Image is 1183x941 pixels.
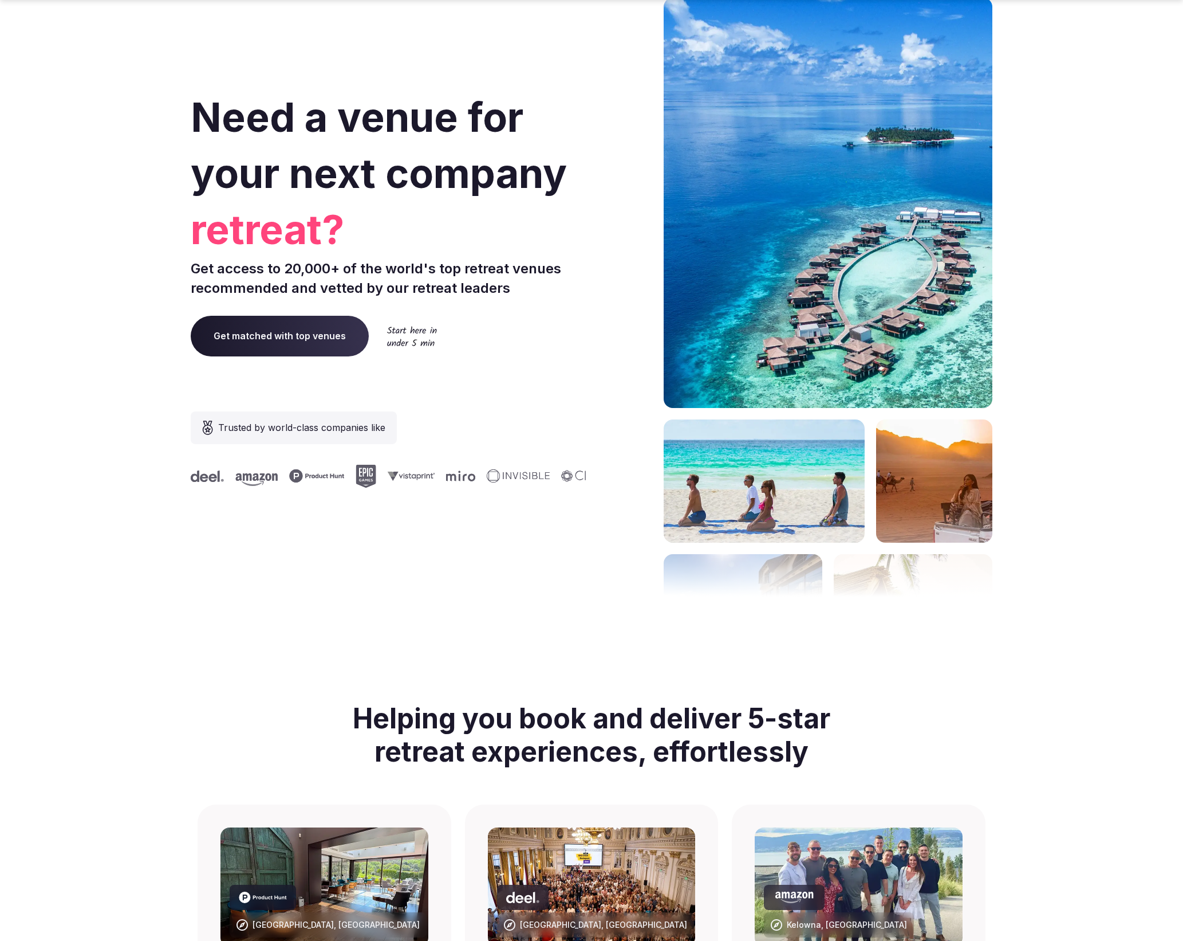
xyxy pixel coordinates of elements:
[191,259,587,297] p: Get access to 20,000+ of the world's top retreat venues recommended and vetted by our retreat lea...
[387,471,434,481] svg: Vistaprint company logo
[445,471,475,481] svg: Miro company logo
[876,419,992,543] img: woman sitting in back of truck with camels
[355,465,376,488] svg: Epic Games company logo
[486,469,549,483] svg: Invisible company logo
[191,316,369,356] a: Get matched with top venues
[191,93,567,198] span: Need a venue for your next company
[520,919,687,931] div: [GEOGRAPHIC_DATA], [GEOGRAPHIC_DATA]
[664,419,865,543] img: yoga on tropical beach
[190,471,223,482] svg: Deel company logo
[218,421,385,434] span: Trusted by world-class companies like
[787,919,907,931] div: Kelowna, [GEOGRAPHIC_DATA]
[191,202,587,258] span: retreat?
[253,919,420,931] div: [GEOGRAPHIC_DATA], [GEOGRAPHIC_DATA]
[387,326,437,346] img: Start here in under 5 min
[506,892,539,903] svg: Deel company logo
[335,688,848,782] h2: Helping you book and deliver 5-star retreat experiences, effortlessly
